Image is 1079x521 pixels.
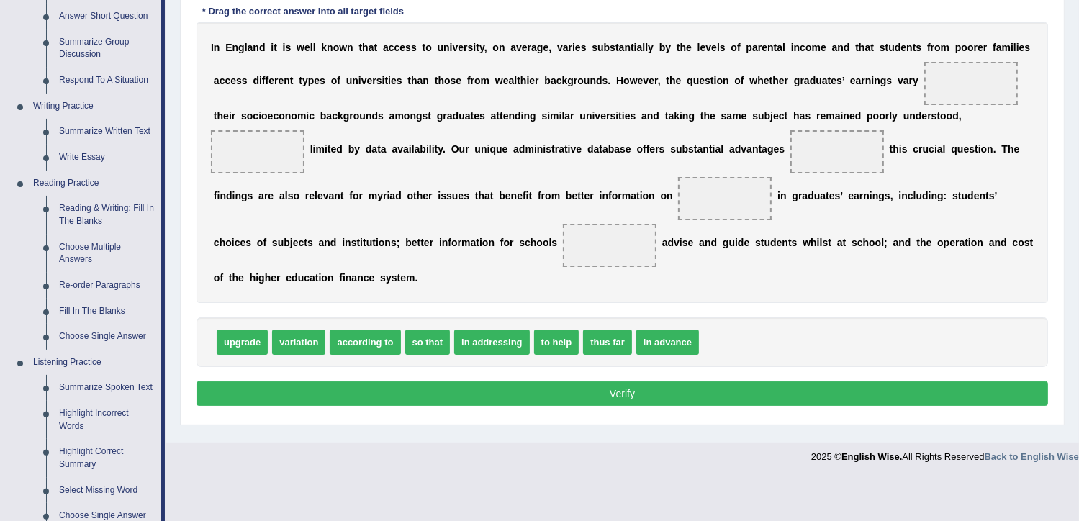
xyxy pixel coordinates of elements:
a: Highlight Correct Summary [53,439,161,477]
b: i [283,42,286,53]
b: t [359,42,363,53]
b: i [714,75,717,86]
b: e [279,75,284,86]
b: d [895,42,901,53]
b: h [438,75,444,86]
b: s [241,110,247,122]
b: y [479,42,484,53]
a: Write Essay [53,145,161,171]
b: H [616,75,623,86]
b: n [794,42,800,53]
b: r [569,42,572,53]
b: v [898,75,903,86]
b: h [669,75,676,86]
b: l [245,42,248,53]
b: e [762,42,767,53]
a: Listening Practice [27,350,161,376]
b: s [286,42,292,53]
b: a [326,110,332,122]
b: e [223,110,229,122]
b: a [996,42,1002,53]
b: c [273,110,279,122]
b: r [654,75,658,86]
b: r [785,75,788,86]
a: Summarize Spoken Text [53,375,161,401]
b: n [723,75,729,86]
b: . [608,75,610,86]
b: c [389,42,394,53]
b: t [913,42,916,53]
b: q [687,75,693,86]
b: b [544,75,551,86]
a: Reading Practice [27,171,161,196]
b: h [772,75,779,86]
b: i [271,42,274,53]
b: k [562,75,568,86]
b: f [262,75,266,86]
b: c [332,110,338,122]
a: Summarize Written Text [53,119,161,145]
b: t [476,42,479,53]
b: e [900,42,906,53]
b: y [665,42,671,53]
b: r [535,75,538,86]
b: e [529,75,535,86]
b: a [903,75,909,86]
b: o [333,42,340,53]
b: e [711,42,717,53]
b: e [850,75,856,86]
b: v [453,42,459,53]
b: m [1002,42,1011,53]
a: Summarize Group Discussion [53,30,161,68]
b: c [394,42,400,53]
b: h [680,42,687,53]
b: , [548,42,551,53]
b: t [828,75,831,86]
b: i [382,75,385,86]
b: n [499,42,505,53]
b: g [343,110,350,122]
b: s [602,75,608,86]
b: t [615,42,619,53]
b: n [906,42,913,53]
b: i [527,75,530,86]
b: t [274,42,277,53]
b: o [717,75,723,86]
b: n [285,110,292,122]
b: e [456,75,461,86]
b: b [659,42,666,53]
a: Choose Multiple Answers [53,235,161,273]
b: l [1013,42,1016,53]
b: a [510,42,516,53]
b: t [677,42,680,53]
b: n [423,75,429,86]
b: E [225,42,232,53]
b: t [407,75,411,86]
b: d [844,42,850,53]
b: f [741,75,744,86]
b: e [686,42,692,53]
b: v [516,42,522,53]
b: o [731,42,737,53]
b: e [268,75,274,86]
b: t [774,42,777,53]
b: i [572,42,575,53]
b: n [284,75,290,86]
b: a [248,42,253,53]
a: Re-order Paragraphs [53,273,161,299]
b: v [643,75,649,86]
b: y [302,75,308,86]
b: r [528,42,531,53]
b: r [983,42,987,53]
b: o [353,110,360,122]
b: o [623,75,630,86]
b: s [916,42,921,53]
b: e [779,75,785,86]
b: a [865,42,871,53]
b: s [610,42,615,53]
b: r [232,110,235,122]
b: a [383,42,389,53]
b: r [349,110,353,122]
b: t [769,75,773,86]
b: f [927,42,931,53]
